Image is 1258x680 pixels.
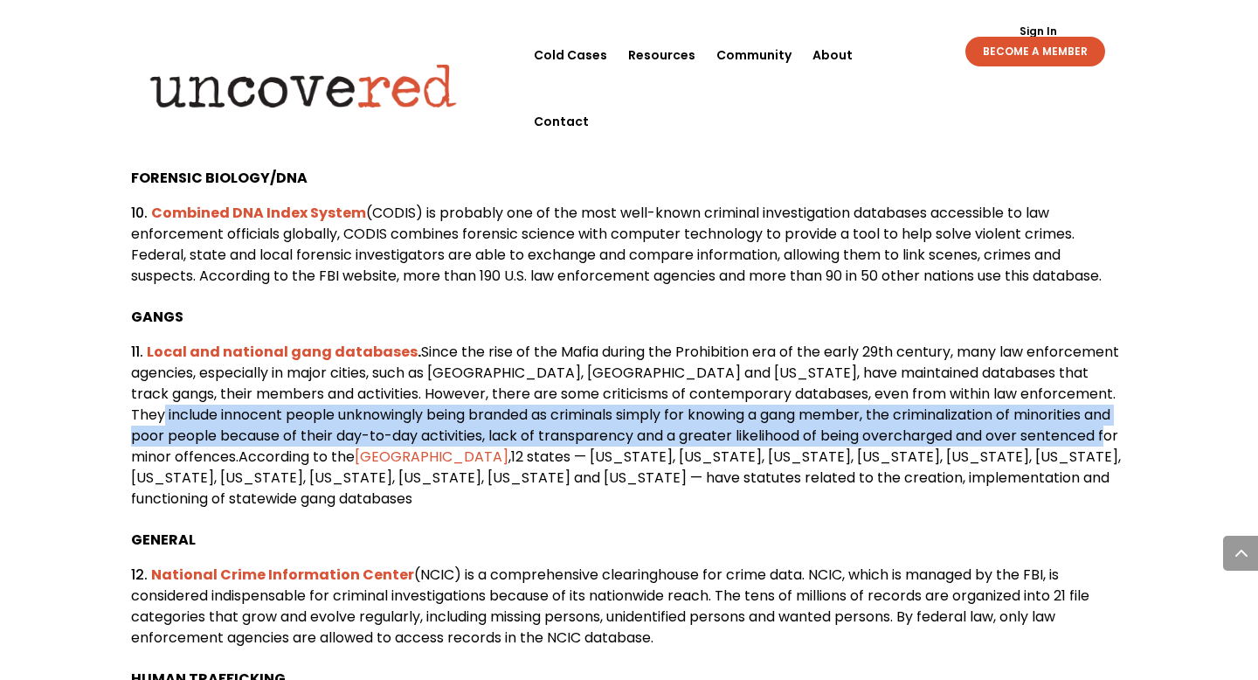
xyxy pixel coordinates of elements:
a: Cold Cases [534,22,607,88]
a: Combined DNA Index System [151,203,366,223]
span: (CODIS) is probably one of the most well-known criminal investigation databases accessible to law... [131,203,1102,286]
b: . [418,342,421,362]
b: FORENSIC BIOLOGY/DNA [131,168,308,188]
span: 12 states — [US_STATE], [US_STATE], [US_STATE], [US_STATE], [US_STATE], [US_STATE], [US_STATE], [... [131,447,1121,509]
a: BECOME A MEMBER [965,37,1105,66]
a: About [812,22,853,88]
span: (NCIC) is a comprehensive clearinghouse for crime data. NCIC, which is managed by the FBI, is con... [131,565,1089,648]
span: , [508,447,511,467]
img: Uncovered logo [135,52,472,120]
b: GENERAL [131,530,196,550]
span: According to the [238,447,355,467]
a: Contact [534,88,589,155]
a: Local and national gang databases [147,342,418,362]
a: Resources [628,22,695,88]
b: GANGS [131,307,183,327]
span: Since the rise of the Mafia during the Prohibition era of the early 29th century, many law enforc... [131,342,1119,467]
a: Community [716,22,791,88]
a: National Crime Information Center [151,565,414,585]
a: Sign In [1010,26,1067,37]
a: [GEOGRAPHIC_DATA] [355,447,508,467]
